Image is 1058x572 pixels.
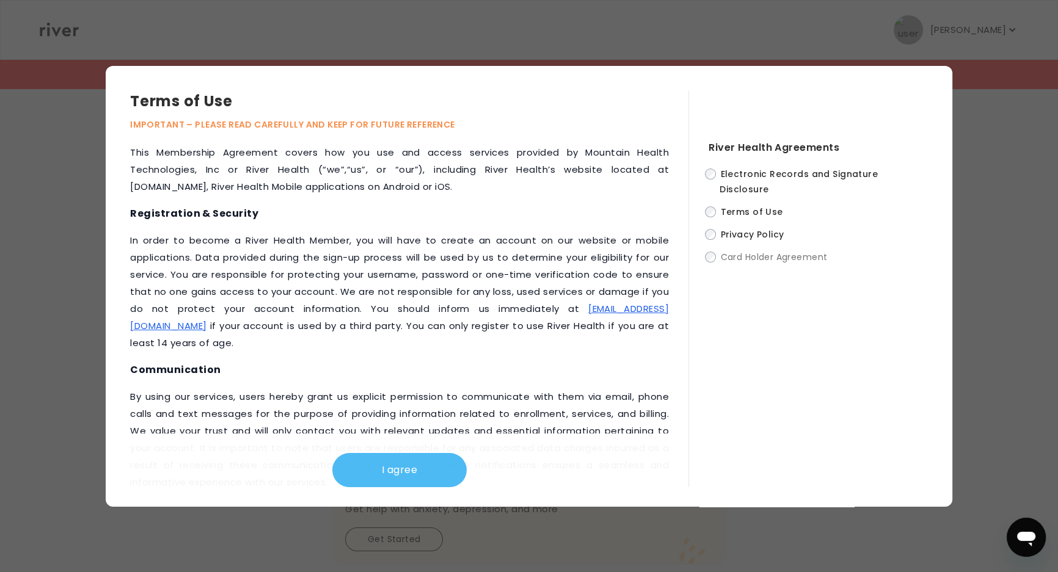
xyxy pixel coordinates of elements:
[720,228,784,241] span: Privacy Policy
[130,388,669,491] p: ‍By using our services, users hereby grant us explicit permission to communicate with them via em...
[720,251,827,263] span: Card Holder Agreement
[720,168,878,195] span: Electronic Records and Signature Disclosure
[130,117,688,132] p: IMPORTANT – PLEASE READ CAREFULLY AND KEEP FOR FUTURE REFERENCE
[332,453,467,487] button: I agree
[709,139,928,156] h4: River Health Agreements
[130,205,669,222] h4: Registration & Security
[130,361,669,378] h4: Communication
[130,232,669,352] p: ‍In order to become a River Health Member, you will have to create an account on our website or m...
[130,144,669,195] p: This Membership Agreement covers how you use and access services provided by Mountain Health Tech...
[720,206,783,218] span: Terms of Use
[1007,518,1046,557] iframe: Button to launch messaging window
[130,90,688,112] h3: Terms of Use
